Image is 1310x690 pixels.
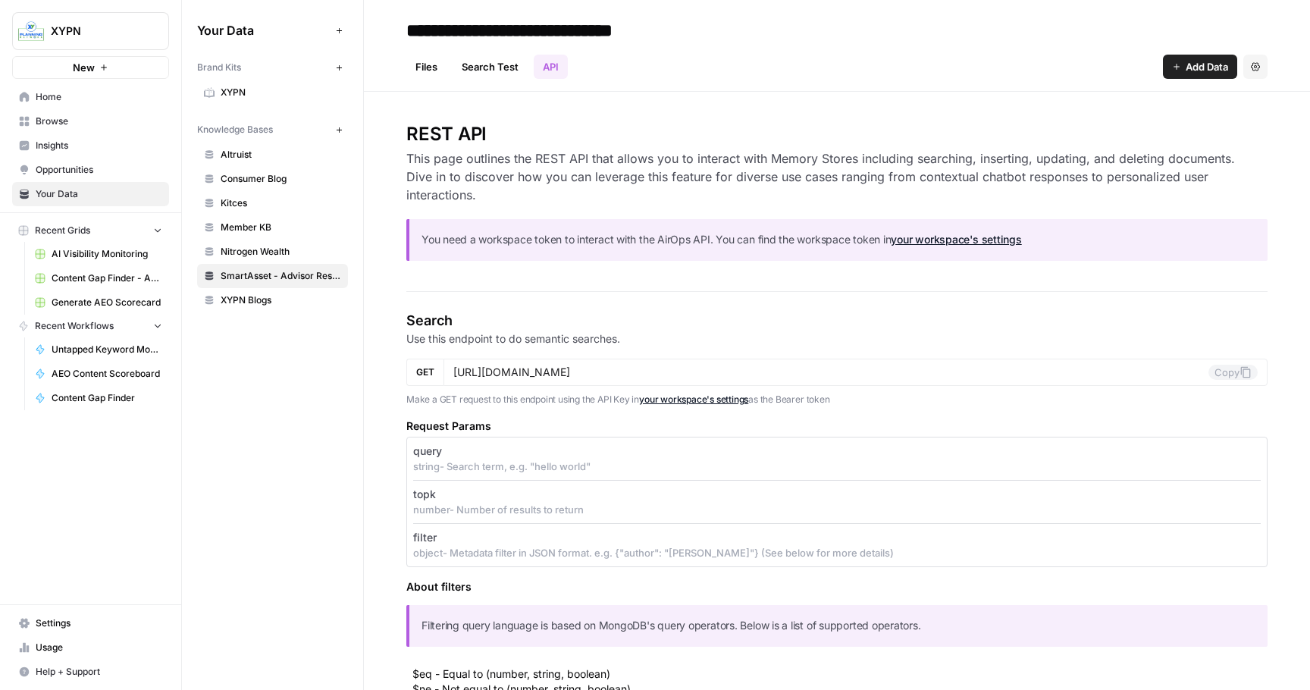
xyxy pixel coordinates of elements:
[28,362,169,386] a: AEO Content Scoreboard
[197,21,330,39] span: Your Data
[197,123,273,136] span: Knowledge Bases
[12,158,169,182] a: Opportunities
[36,641,162,654] span: Usage
[221,293,341,307] span: XYPN Blogs
[406,122,1268,146] h2: REST API
[35,319,114,333] span: Recent Workflows
[221,196,341,210] span: Kitces
[12,12,169,50] button: Workspace: XYPN
[28,266,169,290] a: Content Gap Finder - Articles We Haven't Covered
[1208,365,1258,380] button: Copy
[416,365,434,379] span: GET
[52,247,162,261] span: AI Visibility Monitoring
[12,133,169,158] a: Insights
[52,296,162,309] span: Generate AEO Scorecard
[12,109,169,133] a: Browse
[36,90,162,104] span: Home
[197,61,241,74] span: Brand Kits
[413,487,436,502] p: topk
[197,240,348,264] a: Nitrogen Wealth
[197,167,348,191] a: Consumer Blog
[28,386,169,410] a: Content Gap Finder
[534,55,568,79] a: API
[422,231,1255,249] p: You need a workspace token to interact with the AirOps API. You can find the workspace token in
[12,315,169,337] button: Recent Workflows
[406,149,1268,204] h3: This page outlines the REST API that allows you to interact with Memory Stores including searchin...
[413,502,1261,517] p: number - Number of results to return
[406,419,1268,434] h5: Request Params
[221,86,341,99] span: XYPN
[17,17,45,45] img: XYPN Logo
[221,172,341,186] span: Consumer Blog
[221,148,341,162] span: Altruist
[12,219,169,242] button: Recent Grids
[12,85,169,109] a: Home
[1186,59,1228,74] span: Add Data
[12,660,169,684] button: Help + Support
[221,245,341,259] span: Nitrogen Wealth
[413,444,442,459] p: query
[197,288,348,312] a: XYPN Blogs
[36,616,162,630] span: Settings
[413,530,437,545] p: filter
[197,80,348,105] a: XYPN
[12,635,169,660] a: Usage
[453,55,528,79] a: Search Test
[28,290,169,315] a: Generate AEO Scorecard
[197,264,348,288] a: SmartAsset - Advisor Resources
[406,579,1268,594] h5: About filters
[73,60,95,75] span: New
[52,271,162,285] span: Content Gap Finder - Articles We Haven't Covered
[413,545,1261,560] p: object - Metadata filter in JSON format. e.g. {"author": "[PERSON_NAME]"} (See below for more det...
[221,269,341,283] span: SmartAsset - Advisor Resources
[36,139,162,152] span: Insights
[197,215,348,240] a: Member KB
[12,182,169,206] a: Your Data
[412,666,1268,682] li: $eq - Equal to (number, string, boolean)
[52,391,162,405] span: Content Gap Finder
[891,233,1021,246] a: your workspace's settings
[413,459,1261,474] p: string - Search term, e.g. "hello world"
[406,392,1268,407] p: Make a GET request to this endpoint using the API Key in as the Bearer token
[639,394,748,405] a: your workspace's settings
[36,187,162,201] span: Your Data
[1163,55,1237,79] button: Add Data
[51,24,143,39] span: XYPN
[221,221,341,234] span: Member KB
[52,367,162,381] span: AEO Content Scoreboard
[36,114,162,128] span: Browse
[28,337,169,362] a: Untapped Keyword Monitoring | Scheduled Weekly
[35,224,90,237] span: Recent Grids
[197,191,348,215] a: Kitces
[406,55,447,79] a: Files
[12,611,169,635] a: Settings
[406,310,1268,331] h4: Search
[422,617,1255,635] p: Filtering query language is based on MongoDB's query operators. Below is a list of supported oper...
[36,163,162,177] span: Opportunities
[406,331,1268,347] p: Use this endpoint to do semantic searches.
[197,143,348,167] a: Altruist
[36,665,162,679] span: Help + Support
[28,242,169,266] a: AI Visibility Monitoring
[52,343,162,356] span: Untapped Keyword Monitoring | Scheduled Weekly
[12,56,169,79] button: New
